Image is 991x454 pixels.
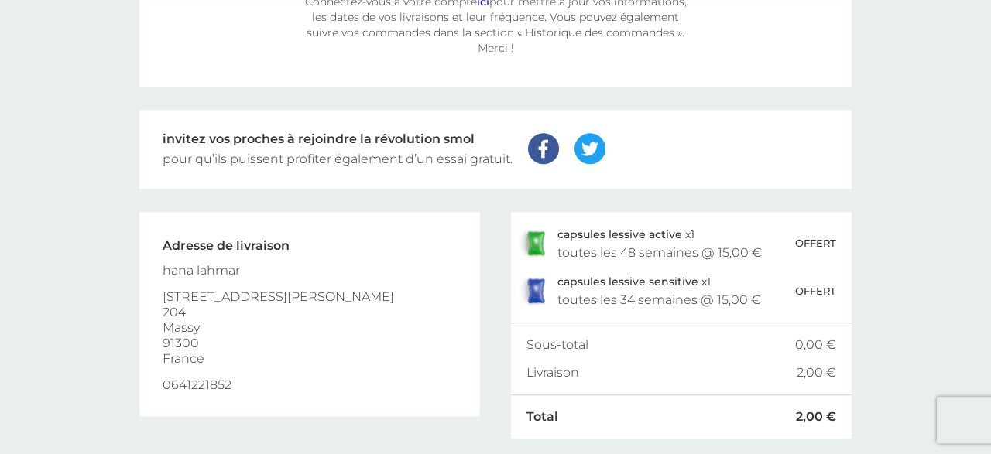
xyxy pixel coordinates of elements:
[557,294,761,306] div: toutes les 34 semaines @ 15,00 €
[795,339,836,351] div: 0,00 €
[557,275,698,288] span: capsules lessive sensitive
[163,153,513,166] div: pour qu’ils puissent profiter également d’un essai gratuit.
[795,235,836,251] p: OFFERT
[574,133,605,164] img: twitter.png
[796,411,836,423] div: 2,00 €
[163,377,394,393] div: 0641221852
[795,283,836,299] p: OFFERT
[557,228,694,241] p: x 1
[557,247,762,259] div: toutes les 48 semaines @ 15,00 €
[557,227,682,241] span: capsules lessive active
[163,263,394,278] div: hana lahmar
[526,339,795,351] div: Sous-total
[163,240,394,252] div: Adresse de livraison
[528,133,559,164] img: facebook.png
[557,275,711,288] p: x 1
[797,367,836,379] div: 2,00 €
[163,289,394,367] div: [STREET_ADDRESS][PERSON_NAME] 204 Massy 91300 France
[526,411,796,423] div: Total
[163,133,513,145] div: invitez vos proches à rejoindre la révolution smol
[526,367,797,379] div: Livraison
